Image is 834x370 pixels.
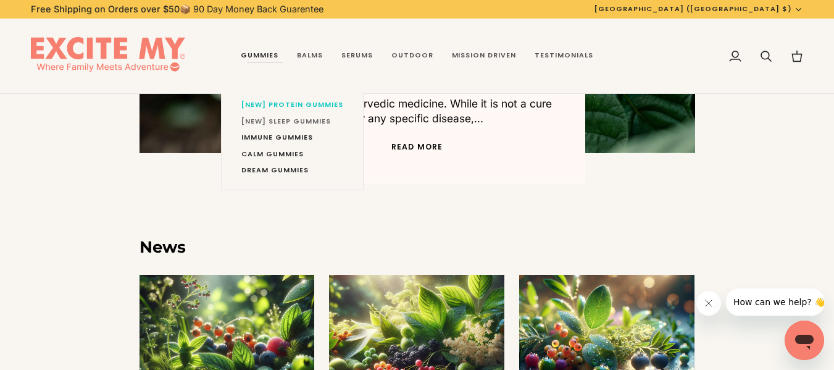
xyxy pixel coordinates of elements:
[241,100,343,110] span: [NEW] Protein Gummies
[341,51,373,61] span: Serums
[241,117,343,127] span: [NEW] SLEEP Gummies
[585,4,812,14] button: [GEOGRAPHIC_DATA] ([GEOGRAPHIC_DATA] $)
[241,149,343,159] span: CALM Gummies
[452,51,517,61] span: Mission Driven
[31,37,185,75] img: EXCITE MY®
[391,51,433,61] span: Outdoor
[31,4,180,14] strong: Free Shipping on Orders over $50
[525,19,603,94] a: Testimonials
[696,291,721,316] iframe: Close message
[288,19,332,94] a: Balms
[231,19,288,94] div: Gummies [NEW] Protein Gummies [NEW] SLEEP Gummies IMMUNE Gummies CALM Gummies DREAM Gummies
[241,146,343,162] a: CALM Gummies
[535,51,593,61] span: Testimonials
[231,19,288,94] a: Gummies
[140,237,695,259] h4: News
[382,19,443,94] a: Outdoor
[241,130,343,146] a: IMMUNE Gummies
[31,2,323,16] p: 📦 90 Day Money Back Guarentee
[297,51,323,61] span: Balms
[280,67,554,126] p: Ashwagandha, also known as Withania somnifera, is an ancient medicinal herb that has been used fo...
[391,141,443,153] a: Read more
[241,162,343,179] a: DREAM Gummies
[785,321,824,360] iframe: Button to launch messaging window
[7,9,99,19] span: How can we help? 👋
[443,19,526,94] a: Mission Driven
[241,114,343,130] a: [NEW] SLEEP Gummies
[332,19,382,94] a: Serums
[241,97,343,113] a: [NEW] Protein Gummies
[241,166,343,175] span: DREAM Gummies
[241,133,343,143] span: IMMUNE Gummies
[726,288,824,316] iframe: Message from company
